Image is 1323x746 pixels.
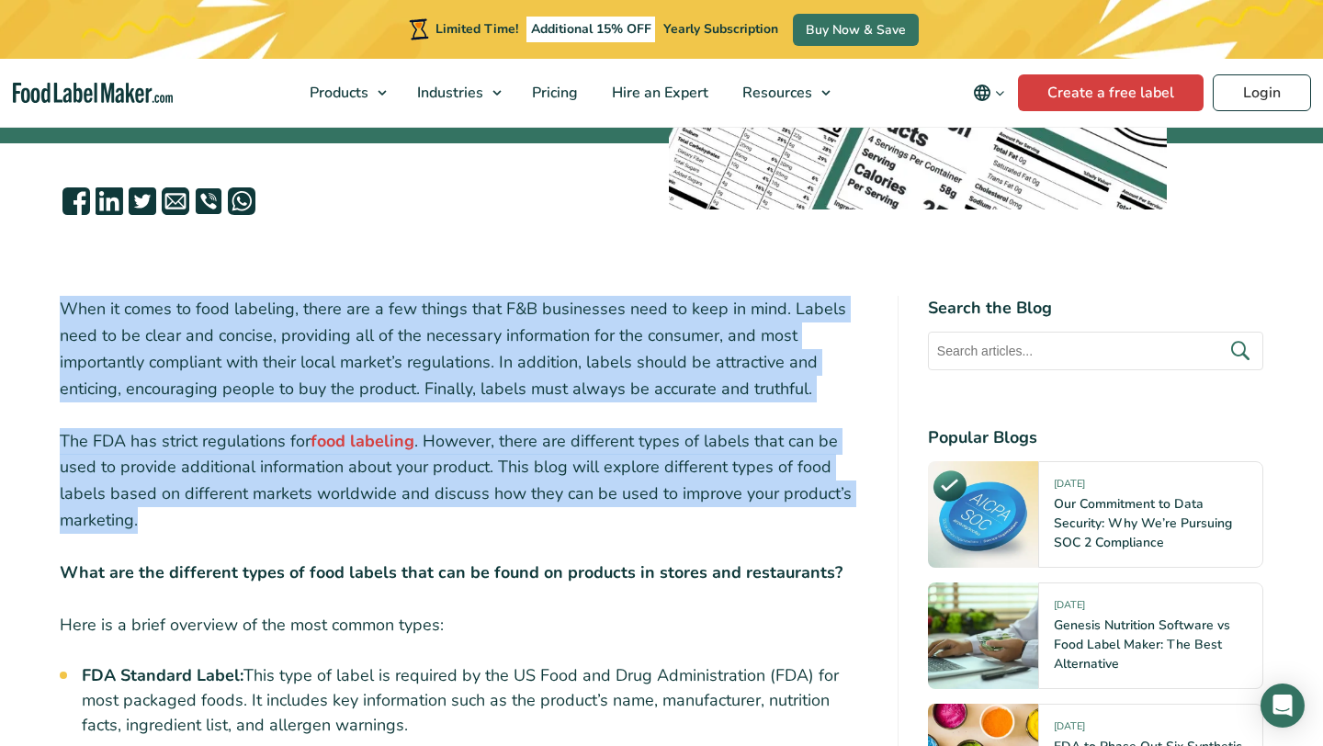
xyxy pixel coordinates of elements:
a: Buy Now & Save [793,14,919,46]
span: Industries [412,83,485,103]
strong: FDA Standard Label: [82,664,243,686]
button: Change language [960,74,1018,111]
span: [DATE] [1054,598,1085,619]
a: Products [293,59,396,127]
a: Login [1213,74,1311,111]
input: Search articles... [928,332,1263,370]
a: Create a free label [1018,74,1204,111]
p: Here is a brief overview of the most common types: [60,612,868,639]
h4: Popular Blogs [928,425,1263,450]
p: When it comes to food labeling, there are a few things that F&B businesses need to keep in mind. ... [60,296,868,401]
a: Genesis Nutrition Software vs Food Label Maker: The Best Alternative [1054,616,1230,673]
span: Hire an Expert [606,83,710,103]
span: Pricing [526,83,580,103]
a: Hire an Expert [595,59,721,127]
span: [DATE] [1054,719,1085,740]
span: Resources [737,83,814,103]
span: Limited Time! [435,20,518,38]
span: Additional 15% OFF [526,17,656,42]
strong: What are the different types of food labels that can be found on products in stores and restaurants? [60,561,842,583]
div: Open Intercom Messenger [1261,684,1305,728]
span: Products [304,83,370,103]
span: Yearly Subscription [663,20,778,38]
a: food labeling [311,430,414,452]
a: Pricing [515,59,591,127]
a: Industries [401,59,511,127]
span: [DATE] [1054,477,1085,498]
li: This type of label is required by the US Food and Drug Administration (FDA) for most packaged foo... [82,663,868,738]
a: Our Commitment to Data Security: Why We’re Pursuing SOC 2 Compliance [1054,495,1232,551]
a: Resources [726,59,840,127]
a: Food Label Maker homepage [13,83,173,104]
p: The FDA has strict regulations for . However, there are different types of labels that can be use... [60,428,868,534]
h4: Search the Blog [928,296,1263,321]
